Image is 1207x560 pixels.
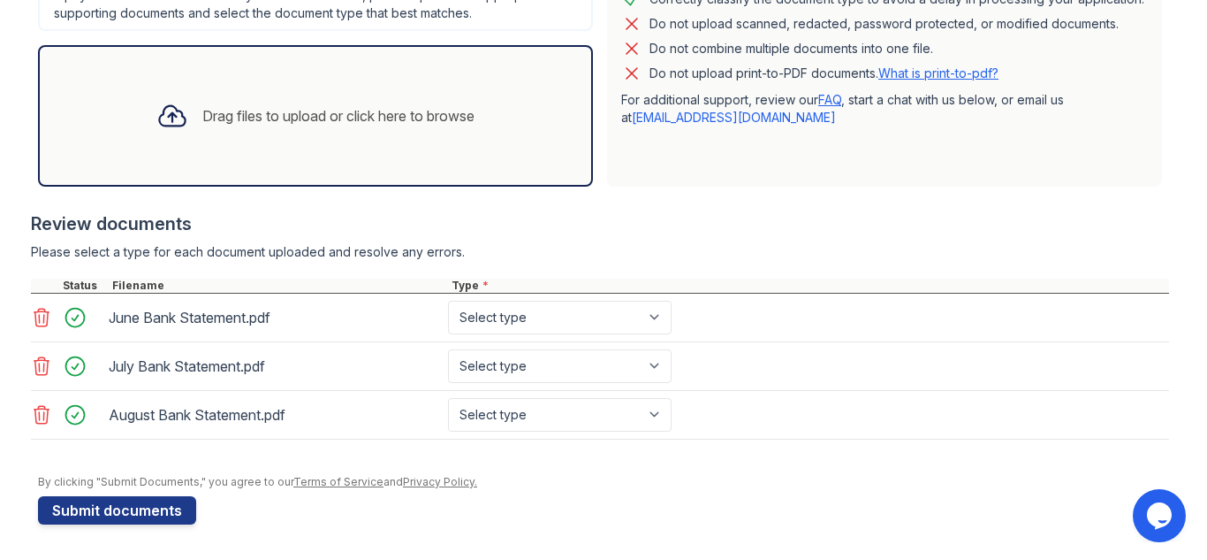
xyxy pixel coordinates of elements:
[293,475,383,488] a: Terms of Service
[878,65,998,81] a: What is print-to-pdf?
[109,279,448,293] div: Filename
[1133,489,1189,542] iframe: chat widget
[448,279,1169,293] div: Type
[649,38,933,59] div: Do not combine multiple documents into one file.
[38,496,196,525] button: Submit documents
[38,475,1169,489] div: By clicking "Submit Documents," you agree to our and
[59,279,109,293] div: Status
[109,401,441,429] div: August Bank Statement.pdf
[649,13,1119,35] div: Do not upload scanned, redacted, password protected, or modified documents.
[202,105,474,127] div: Drag files to upload or click here to browse
[109,352,441,380] div: July Bank Statement.pdf
[621,91,1148,127] p: For additional support, review our , start a chat with us below, or email us at
[31,211,1169,236] div: Review documents
[649,65,998,82] p: Do not upload print-to-PDF documents.
[109,303,441,332] div: June Bank Statement.pdf
[632,110,836,125] a: [EMAIL_ADDRESS][DOMAIN_NAME]
[403,475,477,488] a: Privacy Policy.
[818,92,841,107] a: FAQ
[31,243,1169,261] div: Please select a type for each document uploaded and resolve any errors.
